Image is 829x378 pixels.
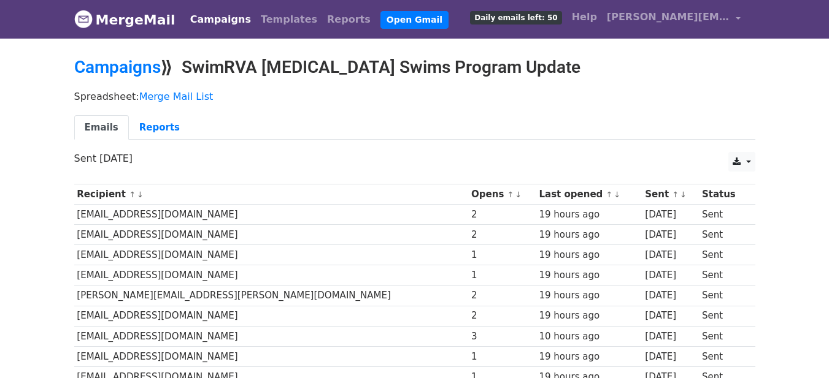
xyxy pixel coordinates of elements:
div: 2 [471,228,533,242]
th: Sent [642,184,699,205]
div: 1 [471,248,533,262]
a: Campaigns [74,57,161,77]
td: Sent [699,346,748,366]
img: MergeMail logo [74,10,93,28]
div: [DATE] [645,330,696,344]
td: [EMAIL_ADDRESS][DOMAIN_NAME] [74,346,469,366]
a: ↓ [137,190,144,199]
a: ↑ [606,190,613,199]
div: [DATE] [645,350,696,364]
td: [EMAIL_ADDRESS][DOMAIN_NAME] [74,225,469,245]
a: Emails [74,115,129,140]
a: Help [567,5,602,29]
div: [DATE] [645,208,696,222]
div: 2 [471,208,533,222]
a: Merge Mail List [139,91,214,102]
a: ↑ [672,190,679,199]
div: 2 [471,289,533,303]
a: ↓ [515,190,522,199]
a: Reports [322,7,376,32]
a: ↑ [507,190,514,199]
td: [EMAIL_ADDRESS][DOMAIN_NAME] [74,326,469,346]
a: MergeMail [74,7,175,32]
span: Daily emails left: 50 [470,11,561,25]
div: 19 hours ago [539,309,639,323]
th: Recipient [74,184,469,205]
td: Sent [699,225,748,245]
td: [EMAIL_ADDRESS][DOMAIN_NAME] [74,205,469,225]
td: [PERSON_NAME][EMAIL_ADDRESS][PERSON_NAME][DOMAIN_NAME] [74,285,469,306]
span: [PERSON_NAME][EMAIL_ADDRESS][PERSON_NAME][DOMAIN_NAME] [607,10,730,25]
div: [DATE] [645,268,696,282]
a: ↓ [614,190,620,199]
th: Last opened [536,184,642,205]
p: Spreadsheet: [74,90,755,103]
a: Campaigns [185,7,256,32]
td: [EMAIL_ADDRESS][DOMAIN_NAME] [74,306,469,326]
div: 19 hours ago [539,268,639,282]
a: Reports [129,115,190,140]
a: ↓ [680,190,687,199]
div: [DATE] [645,228,696,242]
td: Sent [699,326,748,346]
a: Templates [256,7,322,32]
p: Sent [DATE] [74,152,755,165]
th: Opens [468,184,536,205]
div: 19 hours ago [539,248,639,262]
div: [DATE] [645,289,696,303]
a: Open Gmail [380,11,449,29]
div: 1 [471,268,533,282]
div: 19 hours ago [539,228,639,242]
div: 2 [471,309,533,323]
th: Status [699,184,748,205]
div: [DATE] [645,309,696,323]
td: [EMAIL_ADDRESS][DOMAIN_NAME] [74,245,469,265]
div: 1 [471,350,533,364]
a: Daily emails left: 50 [465,5,566,29]
a: ↑ [129,190,136,199]
div: [DATE] [645,248,696,262]
a: [PERSON_NAME][EMAIL_ADDRESS][PERSON_NAME][DOMAIN_NAME] [602,5,746,34]
td: Sent [699,205,748,225]
td: Sent [699,265,748,285]
div: 19 hours ago [539,350,639,364]
h2: ⟫ SwimRVA [MEDICAL_DATA] Swims Program Update [74,57,755,78]
div: 19 hours ago [539,289,639,303]
div: 19 hours ago [539,208,639,222]
td: Sent [699,285,748,306]
td: [EMAIL_ADDRESS][DOMAIN_NAME] [74,265,469,285]
div: 3 [471,330,533,344]
td: Sent [699,306,748,326]
div: 10 hours ago [539,330,639,344]
td: Sent [699,245,748,265]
